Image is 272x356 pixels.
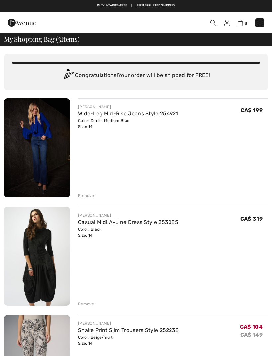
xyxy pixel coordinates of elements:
[78,334,179,346] div: Color: Beige/multi Size: 14
[62,69,75,82] img: Congratulation2.svg
[240,216,263,222] span: CA$ 319
[4,36,80,42] span: My Shopping Bag ( Items)
[78,212,178,218] div: [PERSON_NAME]
[240,332,263,338] s: CA$ 149
[58,34,61,43] span: 3
[8,19,36,25] a: 1ère Avenue
[210,20,216,26] img: Search
[78,193,94,199] div: Remove
[12,69,260,82] div: Congratulations! Your order will be shipped for FREE!
[78,118,178,130] div: Color: Denim Medium Blue Size: 14
[238,20,243,26] img: Shopping Bag
[4,98,70,197] img: Wide-Leg Mid-Rise Jeans Style 254921
[78,110,178,117] a: Wide-Leg Mid-Rise Jeans Style 254921
[8,16,36,29] img: 1ère Avenue
[78,219,178,225] a: Casual Midi A-Line Dress Style 253085
[78,226,178,238] div: Color: Black Size: 14
[78,104,178,110] div: [PERSON_NAME]
[245,21,247,26] span: 3
[240,324,263,330] span: CA$ 104
[78,301,94,307] div: Remove
[78,320,179,326] div: [PERSON_NAME]
[257,20,263,26] img: Menu
[78,327,179,333] a: Snake Print Slim Trousers Style 252238
[224,20,230,26] img: My Info
[241,107,263,113] span: CA$ 199
[238,19,247,27] a: 3
[4,207,70,306] img: Casual Midi A-Line Dress Style 253085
